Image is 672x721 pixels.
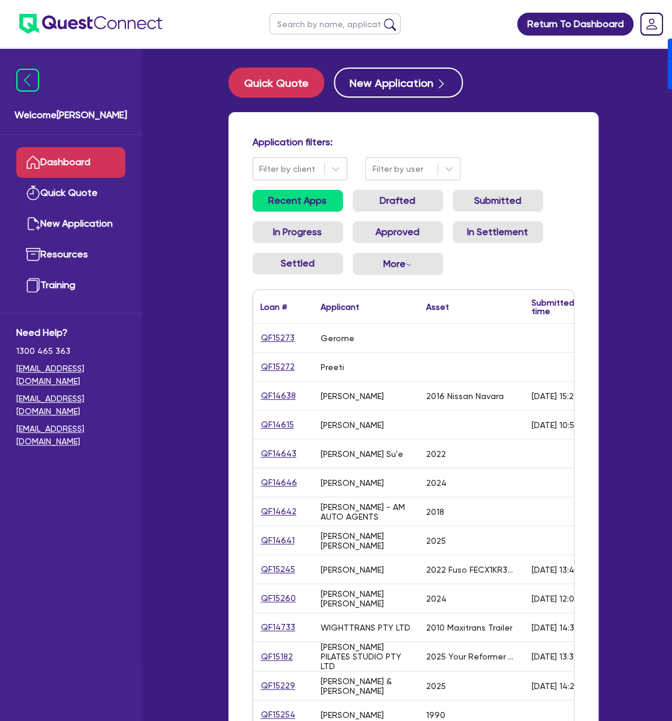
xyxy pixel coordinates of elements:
div: [DATE] 10:55 [532,420,579,430]
a: QF14642 [260,505,297,518]
input: Search by name, application ID or mobile number... [269,13,401,34]
div: [DATE] 12:07 [532,594,579,603]
a: Resources [16,239,125,270]
div: 2018 [426,507,444,517]
div: [DATE] 13:43 [532,565,579,575]
div: Gerome [321,333,354,343]
div: [DATE] 13:32 [532,652,579,661]
span: Need Help? [16,326,125,340]
a: Approved [353,221,443,243]
a: QF14733 [260,620,296,634]
img: resources [26,247,40,262]
a: QF14643 [260,447,297,461]
a: QF14641 [260,534,295,547]
div: [DATE] 15:26 [532,391,579,401]
a: Submitted [453,190,543,212]
a: QF15260 [260,591,297,605]
button: New Application [334,68,463,98]
div: 2025 [426,536,446,546]
button: Quick Quote [228,68,324,98]
a: Recent Apps [253,190,343,212]
div: [PERSON_NAME] [321,710,384,720]
div: Applicant [321,303,359,311]
a: QF15229 [260,679,296,693]
div: [DATE] 14:30 [532,623,580,632]
img: new-application [26,216,40,231]
div: Preeti [321,362,344,372]
a: QF14615 [260,418,295,432]
a: Training [16,270,125,301]
img: training [26,278,40,292]
div: [PERSON_NAME] PILATES STUDIO PTY LTD [321,642,412,671]
span: 1300 465 363 [16,345,125,357]
img: quick-quote [26,186,40,200]
div: [PERSON_NAME] [321,391,384,401]
h4: Application filters: [253,136,574,148]
a: Quick Quote [16,178,125,209]
a: New Application [16,209,125,239]
div: Asset [426,303,449,311]
div: Loan # [260,303,287,311]
a: QF15272 [260,360,295,374]
a: Quick Quote [228,68,334,98]
div: [PERSON_NAME] [321,420,384,430]
a: In Settlement [453,221,543,243]
div: 2022 [426,449,446,459]
div: 1990 [426,710,445,720]
div: 2016 Nissan Navara [426,391,504,401]
a: Dropdown toggle [636,8,667,40]
a: Settled [253,253,343,274]
a: QF14646 [260,476,298,490]
div: 2025 Your Reformer Envey [426,652,517,661]
button: Dropdown toggle [353,253,443,275]
div: [PERSON_NAME] [PERSON_NAME] [321,589,412,608]
a: QF15273 [260,331,295,345]
div: [PERSON_NAME] [PERSON_NAME] [321,531,412,550]
div: [PERSON_NAME] Su'e [321,449,403,459]
div: Submitted time [532,298,574,315]
img: quest-connect-logo-blue [19,14,162,34]
div: [PERSON_NAME] [321,478,384,488]
span: Welcome [PERSON_NAME] [14,108,127,122]
a: [EMAIL_ADDRESS][DOMAIN_NAME] [16,392,125,418]
a: [EMAIL_ADDRESS][DOMAIN_NAME] [16,423,125,448]
img: icon-menu-close [16,69,39,92]
div: 2025 [426,681,446,691]
a: QF15245 [260,562,296,576]
a: In Progress [253,221,343,243]
div: WIGHTTRANS PTY LTD [321,623,410,632]
div: 2024 [426,478,447,488]
div: 2024 [426,594,447,603]
a: Return To Dashboard [517,13,633,36]
div: 2010 Maxitrans Trailer [426,623,512,632]
div: [PERSON_NAME] [321,565,384,575]
a: QF15182 [260,650,294,664]
a: Dashboard [16,147,125,178]
a: QF14638 [260,389,297,403]
div: [PERSON_NAME] - AM AUTO AGENTS [321,502,412,521]
a: Drafted [353,190,443,212]
div: [DATE] 14:25 [532,681,579,691]
a: [EMAIL_ADDRESS][DOMAIN_NAME] [16,362,125,388]
div: [PERSON_NAME] & [PERSON_NAME] [321,676,412,696]
div: 2022 Fuso FECX1KR3SFBD [426,565,517,575]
